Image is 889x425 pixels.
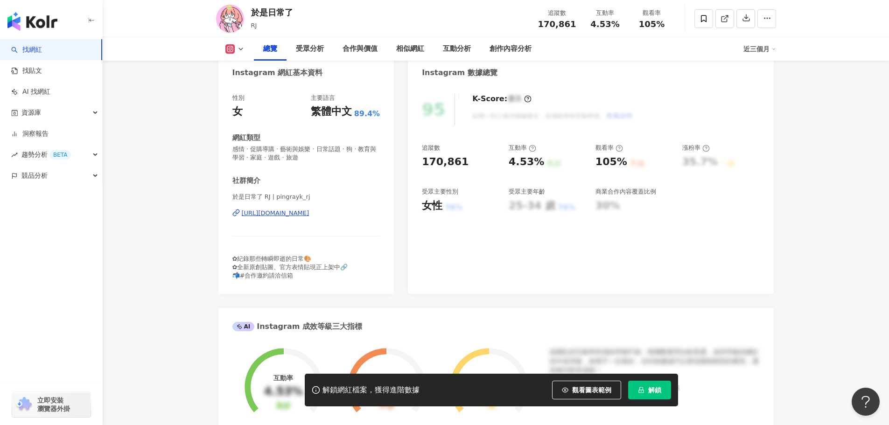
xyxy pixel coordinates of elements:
[595,144,623,152] div: 觀看率
[322,385,420,395] div: 解鎖網紅檔案，獲得進階數據
[37,396,70,413] span: 立即安裝 瀏覽器外掛
[11,66,42,76] a: 找貼文
[232,68,323,78] div: Instagram 網紅基本資料
[422,188,458,196] div: 受眾主要性別
[443,43,471,55] div: 互動分析
[49,150,71,160] div: BETA
[396,43,424,55] div: 相似網紅
[422,144,440,152] div: 追蹤數
[743,42,776,56] div: 近三個月
[422,199,442,213] div: 女性
[509,155,544,169] div: 4.53%
[21,102,41,123] span: 資源庫
[509,144,536,152] div: 互動率
[216,5,244,33] img: KOL Avatar
[11,152,18,158] span: rise
[538,8,576,18] div: 追蹤數
[21,165,48,186] span: 競品分析
[422,155,469,169] div: 170,861
[12,392,91,417] a: chrome extension立即安裝 瀏覽器外掛
[422,68,497,78] div: Instagram 數據總覽
[343,43,378,55] div: 合作與價值
[251,22,257,29] span: RJ
[232,255,348,279] span: ✿紀錄那些轉瞬即逝的日常🎨 ✿全新原創貼圖、官方表情貼現正上架中🔗 📬#合作邀約請洽信箱
[232,145,380,162] span: 感情 · 促購導購 · 藝術與娛樂 · 日常話題 · 狗 · 教育與學習 · 家庭 · 遊戲 · 旅遊
[21,144,71,165] span: 趨勢分析
[232,105,243,119] div: 女
[232,133,260,143] div: 網紅類型
[595,155,627,169] div: 105%
[639,20,665,29] span: 105%
[296,43,324,55] div: 受眾分析
[595,188,656,196] div: 商業合作內容覆蓋比例
[354,109,380,119] span: 89.4%
[311,105,352,119] div: 繁體中文
[590,20,619,29] span: 4.53%
[588,8,623,18] div: 互動率
[263,43,277,55] div: 總覽
[634,8,670,18] div: 觀看率
[538,19,576,29] span: 170,861
[232,176,260,186] div: 社群簡介
[11,87,50,97] a: AI 找網紅
[552,381,621,399] button: 觀看圖表範例
[472,94,532,104] div: K-Score :
[572,386,611,394] span: 觀看圖表範例
[11,129,49,139] a: 洞察報告
[648,386,661,394] span: 解鎖
[628,381,671,399] button: 解鎖
[232,209,380,217] a: [URL][DOMAIN_NAME]
[682,144,710,152] div: 漲粉率
[7,12,57,31] img: logo
[550,348,760,375] div: 該網紅的互動率和漲粉率都不錯，唯獨觀看率比較普通，為同等級的網紅的中低等級，效果不一定會好，但仍然建議可以發包開箱類型的案型，應該會比較有成效！
[311,94,335,102] div: 主要語言
[15,397,33,412] img: chrome extension
[251,7,293,18] div: 於是日常了
[490,43,532,55] div: 創作內容分析
[638,387,644,393] span: lock
[509,188,545,196] div: 受眾主要年齡
[232,321,362,332] div: Instagram 成效等級三大指標
[232,322,255,331] div: AI
[232,94,245,102] div: 性別
[242,209,309,217] div: [URL][DOMAIN_NAME]
[232,193,380,201] span: 於是日常了 RJ | pingrayk_rj
[11,45,42,55] a: search找網紅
